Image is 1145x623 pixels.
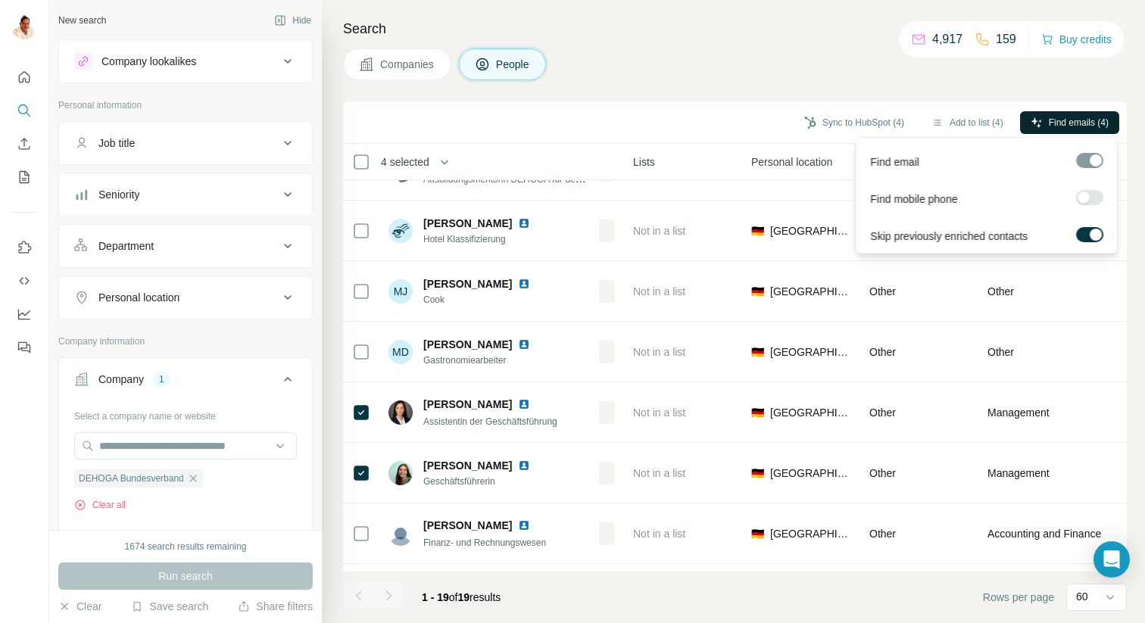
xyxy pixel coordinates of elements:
[518,519,530,531] img: LinkedIn logo
[58,98,313,112] p: Personal information
[98,290,179,305] div: Personal location
[388,219,413,243] img: Avatar
[59,279,312,316] button: Personal location
[423,416,557,427] span: Assistentin der Geschäftsführung
[449,591,458,603] span: of
[633,285,685,297] span: Not in a list
[12,97,36,124] button: Search
[98,238,154,254] div: Department
[518,459,530,472] img: LinkedIn logo
[869,467,896,479] span: Other
[74,403,297,423] div: Select a company name or website
[458,591,470,603] span: 19
[380,57,435,72] span: Companies
[870,192,957,207] span: Find mobile phone
[125,540,247,553] div: 1674 search results remaining
[751,223,764,238] span: 🇩🇪
[423,458,512,473] span: [PERSON_NAME]
[59,125,312,161] button: Job title
[996,30,1016,48] p: 159
[12,334,36,361] button: Feedback
[423,293,548,307] span: Cook
[98,136,135,151] div: Job title
[388,461,413,485] img: Avatar
[423,397,512,412] span: [PERSON_NAME]
[1076,589,1088,604] p: 60
[751,466,764,481] span: 🇩🇪
[131,599,208,614] button: Save search
[633,346,685,358] span: Not in a list
[264,9,322,32] button: Hide
[921,111,1014,134] button: Add to list (4)
[633,407,685,419] span: Not in a list
[381,154,429,170] span: 4 selected
[794,111,915,134] button: Sync to HubSpot (4)
[423,475,548,488] span: Geschäftsführerin
[633,528,685,540] span: Not in a list
[423,337,512,352] span: [PERSON_NAME]
[987,284,1014,299] span: Other
[518,278,530,290] img: LinkedIn logo
[751,344,764,360] span: 🇩🇪
[423,216,512,231] span: [PERSON_NAME]
[422,591,449,603] span: 1 - 19
[870,154,919,170] span: Find email
[770,405,851,420] span: [GEOGRAPHIC_DATA]
[423,173,644,185] span: Ausbildungsmentorin DEHOGA für den Bodenseeraum
[422,591,501,603] span: results
[869,346,896,358] span: Other
[518,217,530,229] img: LinkedIn logo
[987,344,1014,360] span: Other
[869,285,896,297] span: Other
[12,267,36,294] button: Use Surfe API
[12,130,36,157] button: Enrich CSV
[12,64,36,91] button: Quick start
[633,225,685,237] span: Not in a list
[59,176,312,213] button: Seniority
[59,43,312,79] button: Company lookalikes
[633,467,685,479] span: Not in a list
[518,338,530,350] img: LinkedIn logo
[98,187,139,202] div: Seniority
[751,154,832,170] span: Personal location
[59,361,312,403] button: Company1
[869,407,896,419] span: Other
[58,599,101,614] button: Clear
[12,234,36,261] button: Use Surfe on LinkedIn
[388,340,413,364] div: MD
[153,372,170,386] div: 1
[12,301,36,328] button: Dashboard
[518,398,530,410] img: LinkedIn logo
[770,284,851,299] span: [GEOGRAPHIC_DATA]
[98,372,144,387] div: Company
[238,599,313,614] button: Share filters
[74,498,126,512] button: Clear all
[932,30,962,48] p: 4,917
[751,284,764,299] span: 🇩🇪
[770,526,851,541] span: [GEOGRAPHIC_DATA]
[343,18,1127,39] h4: Search
[423,354,548,367] span: Gastronomiearbeiter
[1049,116,1109,129] span: Find emails (4)
[59,228,312,264] button: Department
[58,335,313,348] p: Company information
[496,57,531,72] span: People
[388,400,413,425] img: Avatar
[423,232,548,246] span: Hotel Klassifizierung
[79,472,184,485] span: DEHOGA Bundesverband
[1041,29,1112,50] button: Buy credits
[770,466,851,481] span: [GEOGRAPHIC_DATA]
[388,522,413,546] img: Avatar
[423,537,546,548] span: Finanz- und Rechnungswesen
[987,466,1050,481] span: Management
[751,405,764,420] span: 🇩🇪
[1094,541,1130,578] div: Open Intercom Messenger
[423,518,512,533] span: [PERSON_NAME]
[12,164,36,191] button: My lists
[633,154,655,170] span: Lists
[869,528,896,540] span: Other
[987,526,1101,541] span: Accounting and Finance
[58,14,106,27] div: New search
[870,229,1028,244] span: Skip previously enriched contacts
[751,526,764,541] span: 🇩🇪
